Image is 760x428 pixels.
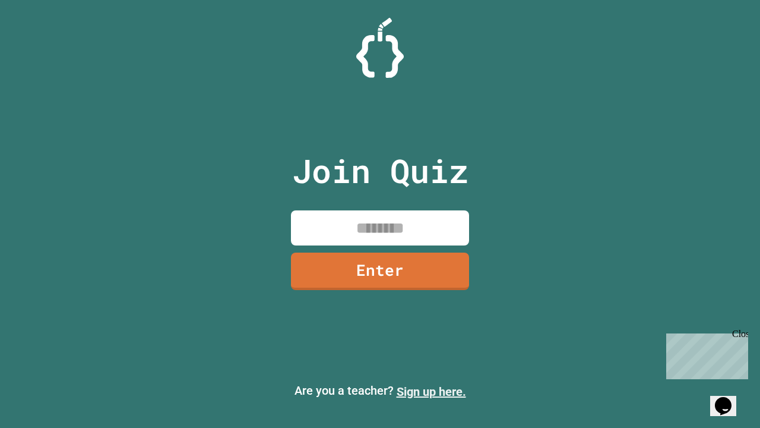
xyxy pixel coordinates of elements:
a: Enter [291,253,469,290]
iframe: chat widget [710,380,748,416]
img: Logo.svg [356,18,404,78]
p: Join Quiz [292,146,468,196]
iframe: chat widget [661,329,748,379]
a: Sign up here. [397,385,466,399]
p: Are you a teacher? [9,382,750,401]
div: Chat with us now!Close [5,5,82,75]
